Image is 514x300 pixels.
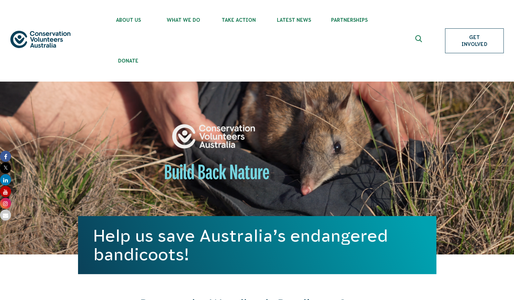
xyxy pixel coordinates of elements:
[322,17,377,23] span: Partnerships
[266,17,322,23] span: Latest News
[101,58,156,64] span: Donate
[10,31,70,48] img: logo.svg
[101,17,156,23] span: About Us
[156,17,211,23] span: What We Do
[445,28,504,53] a: Get Involved
[415,35,424,46] span: Expand search box
[93,226,421,264] h1: Help us save Australia’s endangered bandicoots!
[411,32,428,49] button: Expand search box Close search box
[211,17,266,23] span: Take Action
